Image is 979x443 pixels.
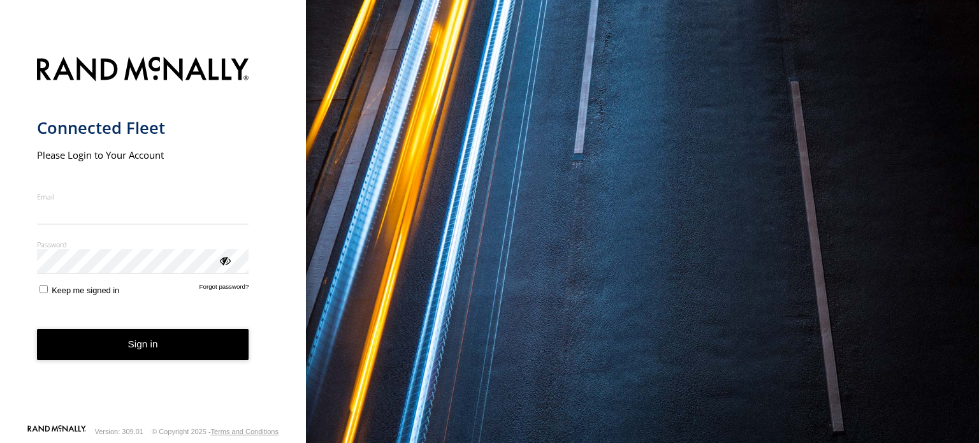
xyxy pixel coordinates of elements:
label: Email [37,192,249,201]
a: Visit our Website [27,425,86,438]
div: Version: 309.01 [95,428,143,435]
input: Keep me signed in [40,285,48,293]
div: ViewPassword [218,254,231,266]
form: main [37,49,270,424]
a: Forgot password? [199,283,249,295]
a: Terms and Conditions [211,428,279,435]
span: Keep me signed in [52,286,119,295]
h1: Connected Fleet [37,117,249,138]
button: Sign in [37,329,249,360]
label: Password [37,240,249,249]
img: Rand McNally [37,54,249,87]
div: © Copyright 2025 - [152,428,279,435]
h2: Please Login to Your Account [37,149,249,161]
